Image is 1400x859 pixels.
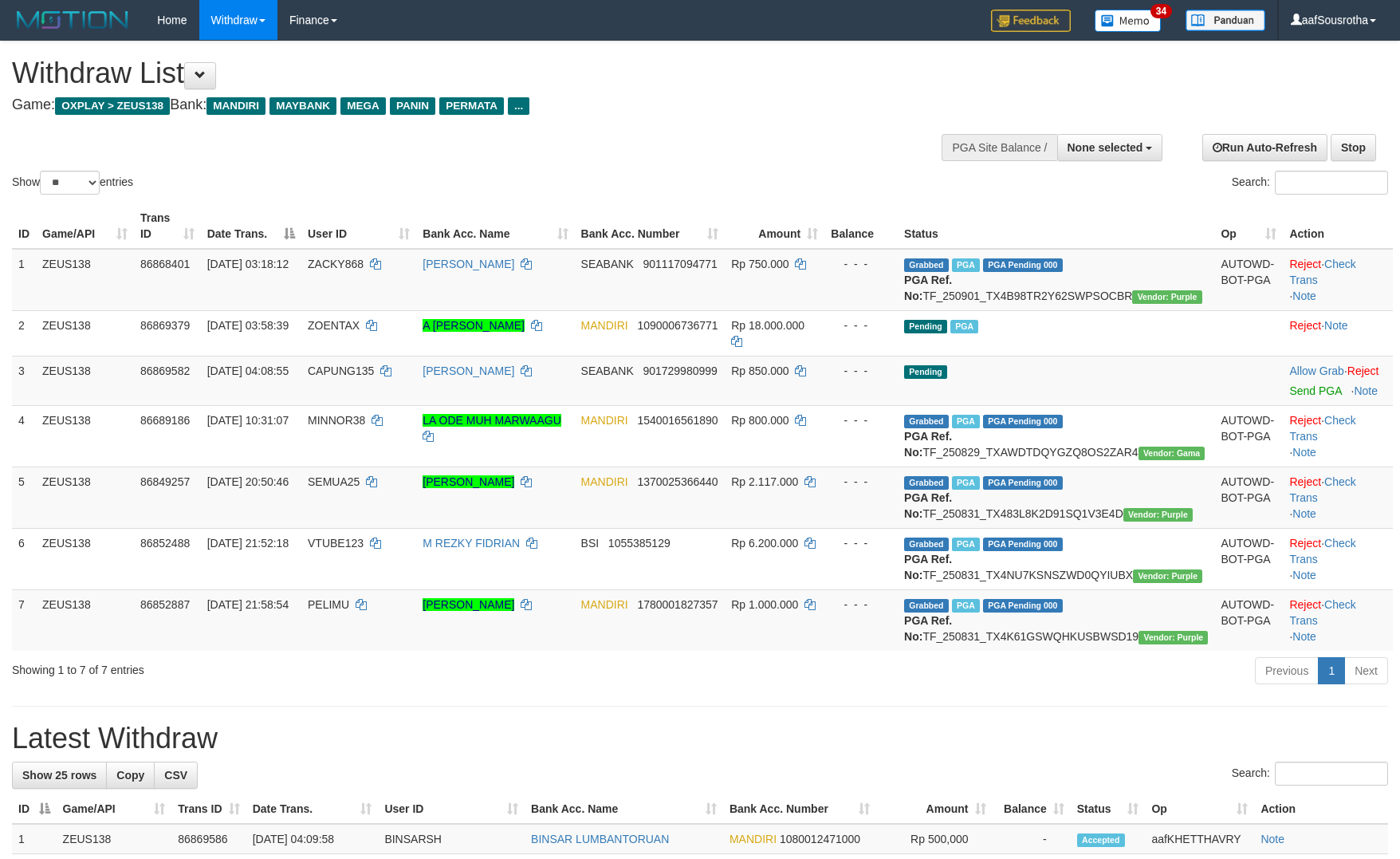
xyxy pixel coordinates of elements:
[246,794,379,824] th: Date Trans.: activate to sort column ascending
[12,405,36,467] td: 4
[898,589,1214,651] td: TF_250831_TX4K61GSWQHKUSBWSD19
[637,319,718,332] span: Copy 1090006736771 to clipboard
[898,467,1214,528] td: TF_250831_TX483L8K2D91SQ1V3E4D
[1145,794,1254,824] th: Op: activate to sort column ascending
[608,537,671,550] span: Copy 1055385129 to clipboard
[904,320,947,333] span: Pending
[1232,171,1388,195] label: Search:
[1138,447,1205,460] span: Vendor URL: https://trx31.1velocity.biz
[12,310,36,356] td: 2
[983,599,1063,613] span: PGA Pending
[1289,537,1321,550] a: Reject
[55,97,170,115] span: OXPLAY > ZEUS138
[207,598,289,611] span: [DATE] 21:58:54
[898,249,1214,311] td: TF_250901_TX4B98TR2Y62SWPSOCBR
[423,364,514,377] a: [PERSON_NAME]
[12,656,572,678] div: Showing 1 to 7 of 7 entries
[898,405,1214,467] td: TF_250829_TXAWDTDQYGZQ8OS2ZAR4
[1283,467,1393,528] td: · ·
[12,203,36,249] th: ID
[12,57,918,89] h1: Withdraw List
[1347,364,1379,377] a: Reject
[1071,794,1146,824] th: Status: activate to sort column ascending
[207,414,289,427] span: [DATE] 10:31:07
[1318,657,1345,684] a: 1
[12,97,918,113] h4: Game: Bank:
[416,203,574,249] th: Bank Acc. Name: activate to sort column ascending
[952,415,980,428] span: Marked by aafkaynarin
[1214,203,1283,249] th: Op: activate to sort column ascending
[12,528,36,589] td: 6
[1292,290,1316,302] a: Note
[952,538,980,551] span: Marked by aafsolysreylen
[206,97,265,115] span: MANDIRI
[1292,630,1316,643] a: Note
[171,794,246,824] th: Trans ID: activate to sort column ascending
[531,833,669,845] a: BINSAR LUMBANTORUAN
[993,824,1071,854] td: -
[1289,258,1355,286] a: Check Trans
[581,364,634,377] span: SEABANK
[164,769,187,782] span: CSV
[378,794,525,824] th: User ID: activate to sort column ascending
[991,10,1071,32] img: Feedback.jpg
[1289,364,1343,377] a: Allow Grab
[581,598,628,611] span: MANDIRI
[12,762,107,789] a: Show 25 rows
[140,258,190,270] span: 86868401
[1202,134,1327,161] a: Run Auto-Refresh
[12,467,36,528] td: 5
[729,833,777,845] span: MANDIRI
[731,258,788,270] span: Rp 750.000
[308,475,360,488] span: SEMUA25
[57,794,172,824] th: Game/API: activate to sort column ascending
[1292,507,1316,520] a: Note
[904,430,952,459] b: PGA Ref. No:
[1275,762,1388,786] input: Search:
[942,134,1056,161] div: PGA Site Balance /
[904,476,949,490] span: Grabbed
[952,258,980,272] span: Marked by aaftrukkakada
[140,598,190,611] span: 86852887
[1289,364,1347,377] span: ·
[12,589,36,651] td: 7
[1289,598,1355,627] a: Check Trans
[1138,631,1208,644] span: Vendor URL: https://trx4.1velocity.biz
[904,258,949,272] span: Grabbed
[171,824,246,854] td: 86869586
[106,762,155,789] a: Copy
[308,537,364,550] span: VTUBE123
[904,274,952,302] b: PGA Ref. No:
[154,762,198,789] a: CSV
[140,319,190,332] span: 86869379
[983,538,1063,551] span: PGA Pending
[876,794,993,824] th: Amount: activate to sort column ascending
[1289,598,1321,611] a: Reject
[12,249,36,311] td: 1
[1132,290,1201,304] span: Vendor URL: https://trx4.1velocity.biz
[1068,141,1143,154] span: None selected
[1255,657,1319,684] a: Previous
[1283,249,1393,311] td: · ·
[1275,171,1388,195] input: Search:
[12,824,57,854] td: 1
[1289,475,1355,504] a: Check Trans
[246,824,379,854] td: [DATE] 04:09:58
[731,319,804,332] span: Rp 18.000.000
[904,491,952,520] b: PGA Ref. No:
[1214,405,1283,467] td: AUTOWD-BOT-PGA
[637,598,718,611] span: Copy 1780001827357 to clipboard
[439,97,504,115] span: PERMATA
[423,258,514,270] a: [PERSON_NAME]
[993,794,1071,824] th: Balance: activate to sort column ascending
[904,553,952,581] b: PGA Ref. No:
[207,475,289,488] span: [DATE] 20:50:46
[831,317,891,333] div: - - -
[1289,384,1341,397] a: Send PGA
[12,8,133,32] img: MOTION_logo.png
[207,537,289,550] span: [DATE] 21:52:18
[731,475,798,488] span: Rp 2.117.000
[423,319,525,332] a: A [PERSON_NAME]
[581,319,628,332] span: MANDIRI
[904,365,947,379] span: Pending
